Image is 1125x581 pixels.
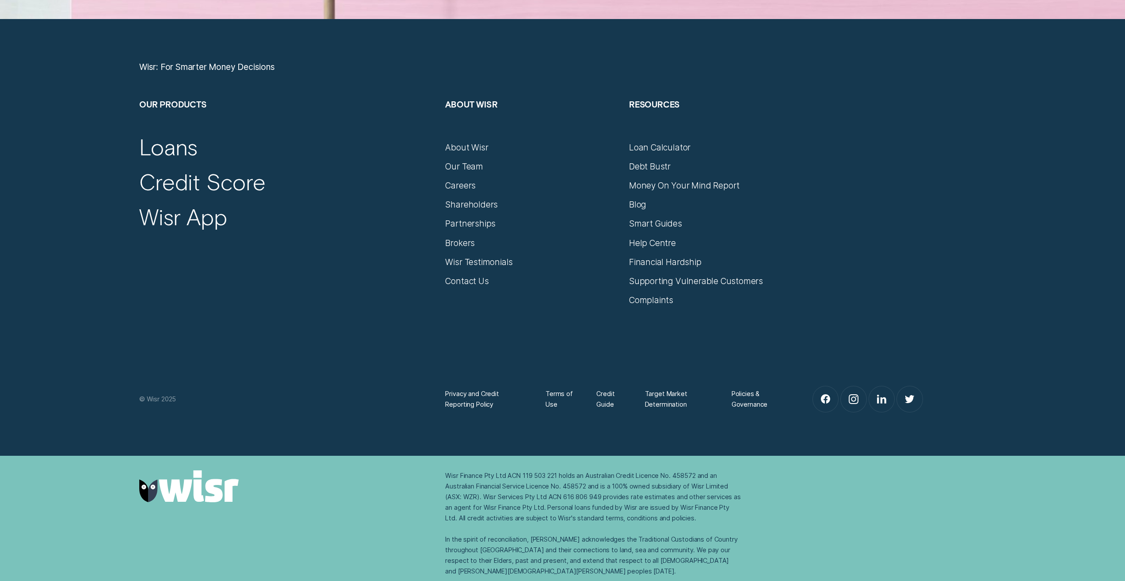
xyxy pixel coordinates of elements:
a: Help Centre [629,238,676,248]
a: Contact Us [445,276,488,286]
a: Credit Score [139,168,266,195]
a: Instagram [841,386,866,412]
a: Partnerships [445,218,496,229]
a: Loans [139,133,198,160]
a: Supporting Vulnerable Customers [629,276,763,286]
a: Credit Guide [596,389,625,410]
div: Wisr Finance Pty Ltd ACN 119 503 221 holds an Australian Credit Licence No. 458572 and an Austral... [445,470,741,577]
a: Wisr: For Smarter Money Decisions [139,62,275,72]
a: Complaints [629,295,673,305]
h2: Resources [629,99,802,142]
a: Careers [445,180,476,191]
img: Wisr [139,470,239,502]
a: Wisr Testimonials [445,257,513,267]
a: Facebook [813,386,839,412]
a: Loan Calculator [629,142,690,153]
h2: Our Products [139,99,435,142]
a: Brokers [445,238,475,248]
a: About Wisr [445,142,488,153]
a: Financial Hardship [629,257,702,267]
a: Debt Bustr [629,161,671,172]
a: Policies & Governance [732,389,783,410]
a: Terms of Use [545,389,577,410]
a: Smart Guides [629,218,682,229]
a: Twitter [897,386,923,412]
a: Our Team [445,161,483,172]
a: Privacy and Credit Reporting Policy [445,389,526,410]
a: Money On Your Mind Report [629,180,740,191]
a: LinkedIn [869,386,895,412]
a: Shareholders [445,199,498,210]
h2: About Wisr [445,99,618,142]
div: © Wisr 2025 [134,394,440,404]
a: Target Market Determination [645,389,713,410]
a: Wisr App [139,203,227,230]
a: Blog [629,199,646,210]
